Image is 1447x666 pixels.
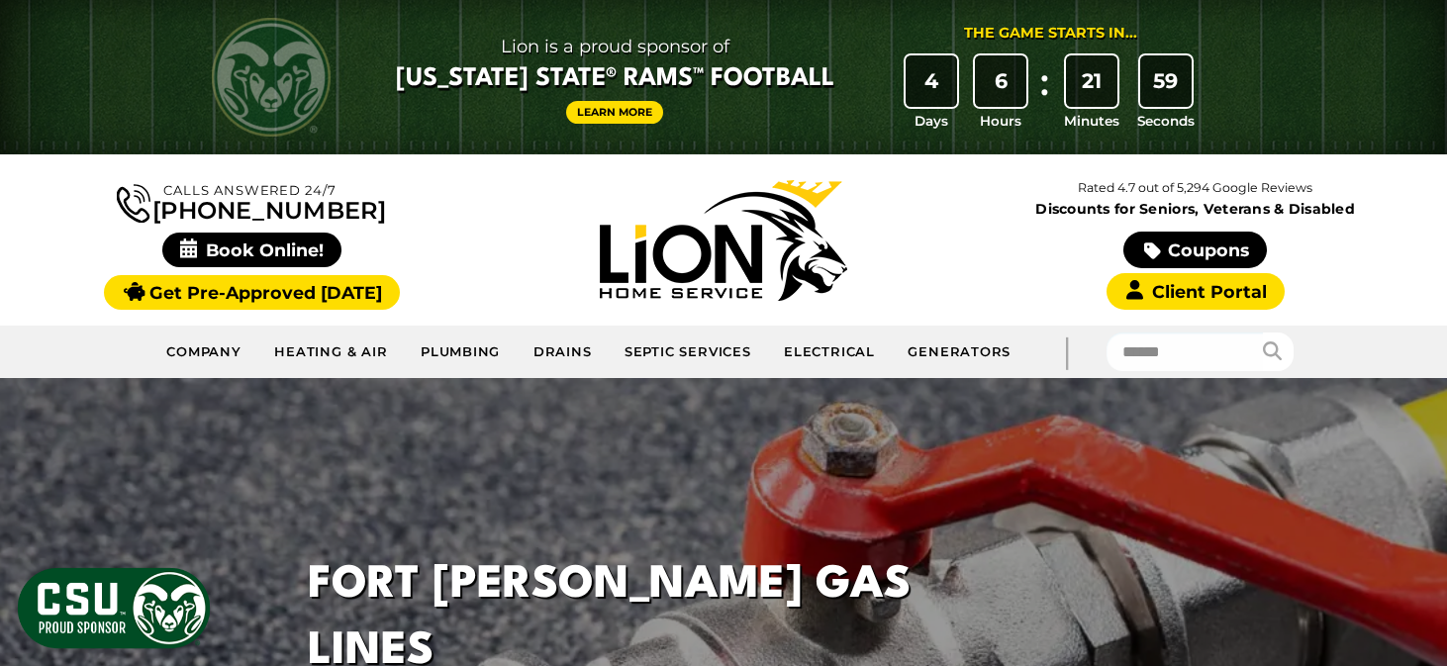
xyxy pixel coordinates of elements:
a: Get Pre-Approved [DATE] [104,275,400,310]
a: [PHONE_NUMBER] [117,180,386,223]
span: Seconds [1137,111,1195,131]
a: Drains [517,333,608,372]
div: 4 [906,55,957,107]
span: Hours [980,111,1021,131]
a: Heating & Air [258,333,405,372]
span: [US_STATE] State® Rams™ Football [396,62,834,96]
span: Book Online! [162,233,341,267]
div: The Game Starts in... [964,23,1137,45]
div: 6 [975,55,1026,107]
img: CSU Rams logo [212,18,331,137]
a: Electrical [768,333,892,372]
a: Plumbing [405,333,518,372]
img: Lion Home Service [600,180,847,301]
a: Client Portal [1107,273,1285,310]
span: Lion is a proud sponsor of [396,31,834,62]
a: Coupons [1123,232,1266,268]
div: | [1027,326,1107,378]
div: 21 [1066,55,1117,107]
span: Minutes [1064,111,1119,131]
img: CSU Sponsor Badge [15,565,213,651]
div: 59 [1140,55,1192,107]
a: Company [150,333,258,372]
p: Rated 4.7 out of 5,294 Google Reviews [959,177,1431,199]
span: Days [915,111,948,131]
a: Learn More [566,101,663,124]
span: Discounts for Seniors, Veterans & Disabled [964,202,1427,216]
div: : [1035,55,1055,132]
a: Generators [892,333,1026,372]
a: Septic Services [609,333,768,372]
